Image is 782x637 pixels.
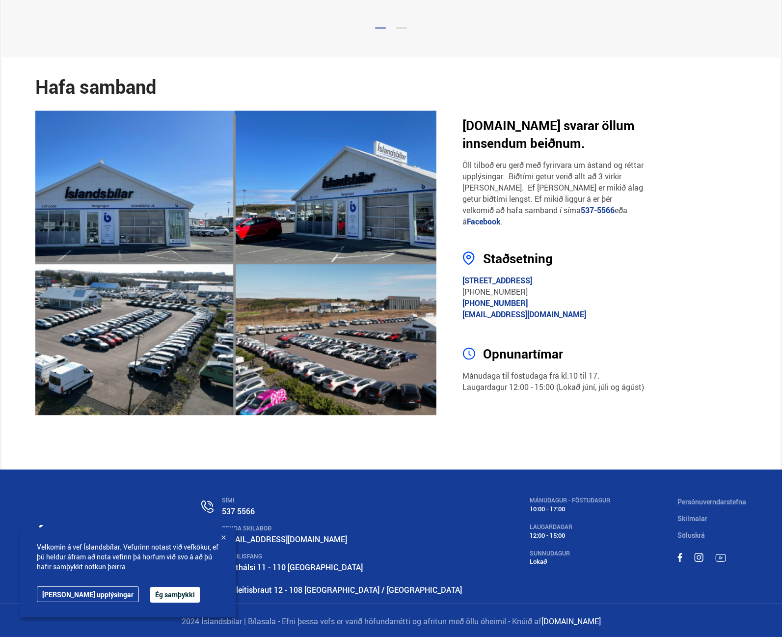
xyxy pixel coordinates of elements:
[462,309,586,320] a: [EMAIL_ADDRESS][DOMAIN_NAME]
[677,514,707,523] a: Skilmalar
[508,616,541,627] span: - Knúið af
[222,534,347,545] a: [EMAIL_ADDRESS][DOMAIN_NAME]
[37,586,139,602] a: [PERSON_NAME] upplýsingar
[37,542,218,572] span: Velkomin á vef Íslandsbílar. Vefurinn notast við vefkökur, ef þú heldur áfram að nota vefinn þá h...
[467,216,501,227] a: Facebook
[36,616,747,627] p: 2024 Íslandsbílar | Bílasala - Efni þessa vefs er varið höfundarrétti og afritun með öllu óheimil.
[462,298,528,308] a: [PHONE_NUMBER]
[150,587,200,603] button: Ég samþykki
[201,500,214,513] img: n0V2lOsqF3l1V2iz.svg
[462,160,645,227] p: Öll tilboð eru gerð með fyrirvara um ástand og réttar upplýsingar. Biðtími getur verið allt að 3 ...
[581,205,615,216] a: 537-5566
[530,497,610,504] div: MÁNUDAGUR - FÖSTUDAGUR
[222,553,462,560] div: HEIMILISFANG
[222,497,462,504] div: SÍMI
[462,370,645,393] p: Mánudaga til föstudaga frá kl.10 til 17. Laugardagur 12:00 - 15:00 (Lokað júní, júli og ágúst)
[222,506,255,517] a: 537 5566
[222,562,363,573] a: Kletthálsi 11 - 110 [GEOGRAPHIC_DATA]
[677,530,705,540] a: Söluskrá
[222,584,462,595] a: Háaleitisbraut 12 - 108 [GEOGRAPHIC_DATA] / [GEOGRAPHIC_DATA]
[530,505,610,513] div: 10:00 - 17:00
[462,116,645,152] h4: [DOMAIN_NAME] svarar öllum innsendum beiðnum.
[483,345,645,362] h4: Opnunartímar
[530,550,610,557] div: SUNNUDAGUR
[35,111,436,415] img: VcW7KN8fN0rNTK8G.png
[483,249,645,267] h4: Staðsetning
[530,558,610,565] div: Lokað
[530,524,610,530] div: LAUGARDAGAR
[222,525,462,532] div: SENDA SKILABOÐ
[462,286,528,297] a: [PHONE_NUMBER]
[541,616,601,627] a: [DOMAIN_NAME]
[677,497,746,506] a: Persónuverndarstefna
[8,4,37,33] button: Opna LiveChat spjallviðmót
[530,532,610,539] div: 12:00 - 15:00
[35,80,436,94] h3: Hafa samband
[462,275,532,286] a: [STREET_ADDRESS]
